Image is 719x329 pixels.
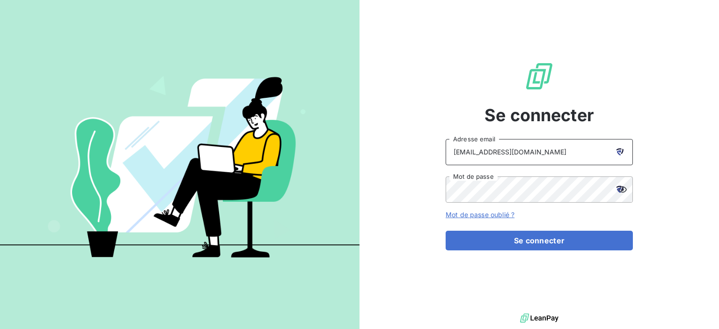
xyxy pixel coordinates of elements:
[524,61,554,91] img: Logo LeanPay
[446,139,633,165] input: placeholder
[520,311,558,325] img: logo
[446,231,633,250] button: Se connecter
[446,211,514,219] a: Mot de passe oublié ?
[484,102,594,128] span: Se connecter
